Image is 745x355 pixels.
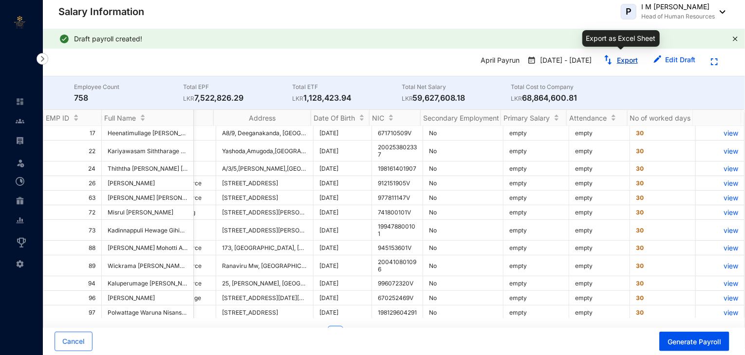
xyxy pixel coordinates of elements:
div: Export as Excel Sheet [582,30,660,47]
td: empty [569,205,630,220]
li: 16 [445,326,460,341]
td: 199478800101 [372,220,423,241]
li: Next Page [464,326,480,341]
td: empty [503,305,569,320]
span: Ranaviru Mw, [GEOGRAPHIC_DATA], [GEOGRAPHIC_DATA] [222,262,384,269]
p: 1,128,423.94 [293,92,402,104]
th: No of worked days [628,110,693,126]
p: LKR [293,94,304,104]
span: 30 [636,244,644,251]
span: 30 [636,194,644,201]
button: right [464,326,480,341]
a: 4 [387,326,401,341]
a: 1 [328,326,343,341]
td: No [423,291,503,305]
span: [STREET_ADDRESS][DATE][PERSON_NAME][PERSON_NAME] [222,294,391,302]
p: LKR [402,94,413,104]
a: view [702,226,738,234]
span: A/3/5,[PERSON_NAME],[GEOGRAPHIC_DATA] - 2 [222,165,356,172]
span: [PERSON_NAME] [PERSON_NAME] Jeneze [PERSON_NAME] [108,194,274,201]
span: 30 [636,309,644,316]
td: 26 [43,176,102,191]
td: [DATE] [314,191,372,205]
a: 3 [367,326,382,341]
li: 4 [386,326,402,341]
td: 200410801096 [372,255,423,276]
li: Previous Page [308,326,324,341]
td: 89 [43,255,102,276]
td: No [423,161,503,176]
td: empty [503,220,569,241]
td: empty [569,291,630,305]
td: empty [503,191,569,205]
td: No [423,255,503,276]
span: 30 [636,209,644,216]
th: Attendance [567,110,628,126]
p: April Payrun [473,53,523,69]
li: Home [8,92,31,111]
td: 96 [43,291,102,305]
span: Cancel [62,337,85,346]
p: Total Cost to Company [511,82,620,92]
th: Full Name [102,110,194,126]
td: No [423,305,503,320]
th: EMP ID [43,110,102,126]
span: 30 [636,129,644,137]
a: view [702,279,738,287]
a: view [702,179,738,187]
td: empty [503,255,569,276]
span: 25, [PERSON_NAME], [GEOGRAPHIC_DATA], Polgasovita [222,280,377,287]
p: Salary Information [58,5,144,18]
span: Kariyawasam Siththarage Patalee [PERSON_NAME] [108,147,250,155]
td: 977811147V [372,191,423,205]
img: expand.44ba77930b780aef2317a7ddddf64422.svg [711,58,718,65]
td: 97 [43,305,102,320]
span: 30 [636,165,644,172]
td: empty [569,161,630,176]
th: Address [214,110,311,126]
td: 912151905V [372,176,423,191]
span: [STREET_ADDRESS][PERSON_NAME][PERSON_NAME][PERSON_NAME] [222,209,420,216]
img: edit.b4a5041f3f6abf5ecd95e844d29cd5d6.svg [653,55,661,63]
td: [DATE] [314,220,372,241]
img: logo [10,12,30,34]
li: 2 [347,326,363,341]
td: No [423,276,503,291]
td: 741800101V [372,205,423,220]
td: [DATE] [314,291,372,305]
span: 30 [636,147,644,155]
td: empty [569,176,630,191]
td: [DATE] [314,276,372,291]
td: [DATE] [314,241,372,255]
td: 73 [43,220,102,241]
img: leave-unselected.2934df6273408c3f84d9.svg [16,158,25,168]
td: [DATE] [314,305,372,320]
p: 68,864,600.81 [511,92,620,104]
img: people-unselected.118708e94b43a90eceab.svg [16,117,24,125]
td: empty [569,126,630,141]
p: 59,627,608.18 [402,92,511,104]
td: [DATE] [314,161,372,176]
a: 5 [406,326,421,341]
a: view [702,294,738,302]
button: Cancel [55,332,93,351]
button: left [308,326,324,341]
td: 63 [43,191,102,205]
td: empty [569,305,630,320]
span: [STREET_ADDRESS] [222,194,278,201]
th: NIC [370,110,421,126]
a: view [702,164,738,173]
td: No [423,220,503,241]
img: home-unselected.a29eae3204392db15eaf.svg [16,97,24,106]
span: Kadinnappuli Hewage Gihini [PERSON_NAME] [108,227,233,234]
td: 198129604291 [372,305,423,320]
td: empty [569,191,630,205]
a: view [702,262,738,270]
td: empty [503,205,569,220]
a: view [702,208,738,216]
a: Export [617,56,638,64]
button: Generate Payroll [659,332,729,351]
p: Total Net Salary [402,82,511,92]
img: gratuity-unselected.a8c340787eea3cf492d7.svg [16,196,24,205]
